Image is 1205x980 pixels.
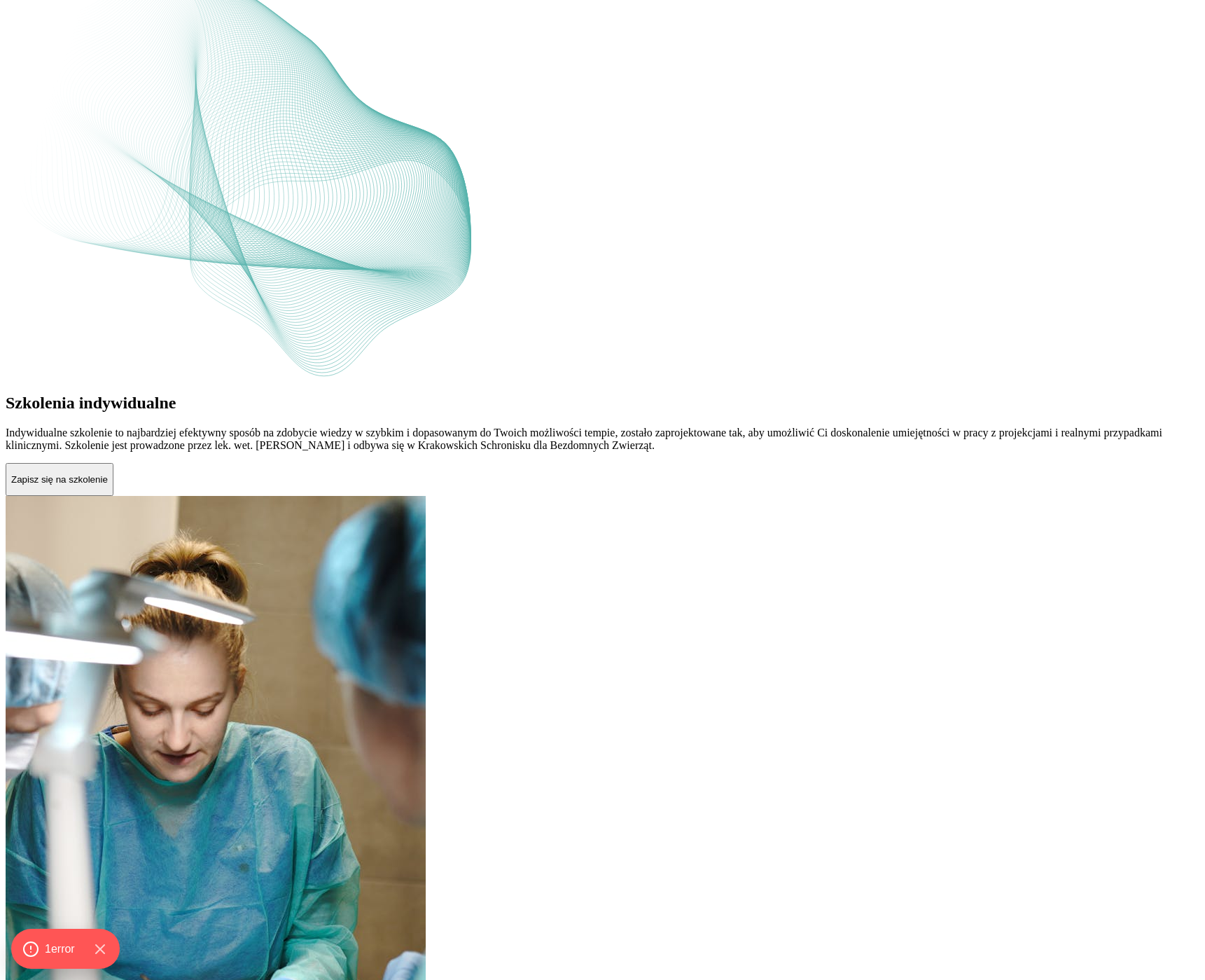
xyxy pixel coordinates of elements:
[11,474,108,485] p: Zapisz się na szkolenie
[6,463,113,497] button: Zapisz się na szkolenie
[6,473,113,485] a: Zapisz się na szkolenie
[6,394,1199,413] h2: Szkolenia indywidualne
[6,427,1199,452] p: Indywidualne szkolenie to najbardziej efektywny sposób na zdobycie wiedzy w szybkim i dopasowanym...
